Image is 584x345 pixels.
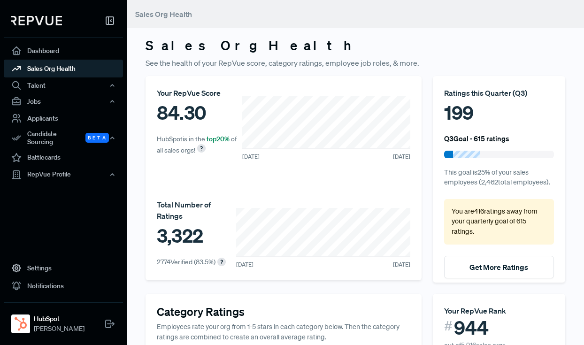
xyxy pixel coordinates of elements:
span: [PERSON_NAME] [34,324,85,334]
span: [DATE] [393,261,410,269]
a: Applicants [4,109,123,127]
div: Your RepVue Score [157,87,242,99]
p: See the health of your RepVue score, category ratings, employee job roles, & more. [146,57,565,69]
button: Jobs [4,93,123,109]
div: 199 [444,99,554,127]
a: Notifications [4,277,123,295]
p: 2774 Verified ( 83.5 %) [157,257,215,267]
span: # [444,316,453,336]
button: Talent [4,77,123,93]
span: [DATE] [242,153,260,161]
span: top 20 % [207,135,230,143]
span: Your RepVue Rank [444,306,506,315]
a: Battlecards [4,149,123,167]
button: RepVue Profile [4,167,123,183]
button: Candidate Sourcing Beta [4,127,123,149]
span: [DATE] [236,261,254,269]
h4: Category Ratings [157,305,410,319]
img: RepVue [11,16,62,25]
span: Beta [85,133,109,143]
div: Candidate Sourcing [4,127,123,149]
span: Sales Org Health [135,9,192,19]
h6: Q3 Goal - 615 ratings [444,134,509,143]
a: Settings [4,259,123,277]
div: 84.30 [157,99,242,127]
h3: Sales Org Health [146,38,565,54]
button: Get More Ratings [444,256,554,278]
a: Sales Org Health [4,60,123,77]
a: HubSpotHubSpot[PERSON_NAME] [4,302,123,337]
img: HubSpot [13,316,28,331]
span: HubSpot is in the of all sales orgs! [157,135,237,154]
p: You are 416 ratings away from your quarterly goal of 615 ratings . [452,207,546,237]
p: This goal is 25 % of your sales employees ( 2,462 total employees). [444,168,554,188]
div: 3,322 [157,222,236,250]
p: Employees rate your org from 1-5 stars in each category below. Then the category ratings are comb... [157,322,410,342]
strong: HubSpot [34,314,85,324]
div: Total Number of Ratings [157,199,236,222]
span: 944 [454,316,489,339]
span: [DATE] [393,153,410,161]
div: Ratings this Quarter ( Q3 ) [444,87,554,99]
a: Dashboard [4,42,123,60]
